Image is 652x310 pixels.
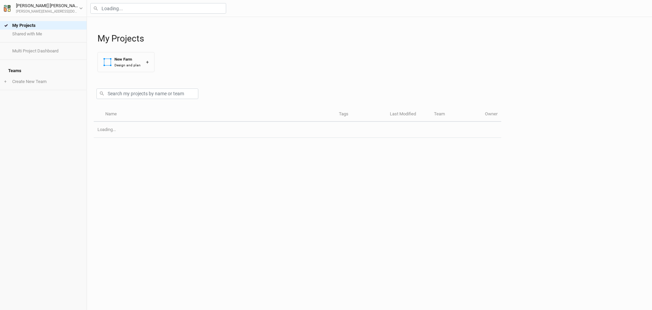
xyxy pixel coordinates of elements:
[90,3,226,14] input: Loading...
[16,2,79,9] div: [PERSON_NAME] [PERSON_NAME]
[97,33,645,44] h1: My Projects
[16,9,79,14] div: [PERSON_NAME][EMAIL_ADDRESS][DOMAIN_NAME]
[481,107,501,122] th: Owner
[114,56,141,62] div: New Farm
[101,107,335,122] th: Name
[97,52,155,72] button: New FarmDesign and plan+
[96,88,198,99] input: Search my projects by name or team
[114,63,141,68] div: Design and plan
[335,107,386,122] th: Tags
[146,59,149,66] div: +
[94,122,501,138] td: Loading...
[4,79,6,84] span: +
[3,2,83,14] button: [PERSON_NAME] [PERSON_NAME][PERSON_NAME][EMAIL_ADDRESS][DOMAIN_NAME]
[4,64,83,78] h4: Teams
[386,107,430,122] th: Last Modified
[430,107,481,122] th: Team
